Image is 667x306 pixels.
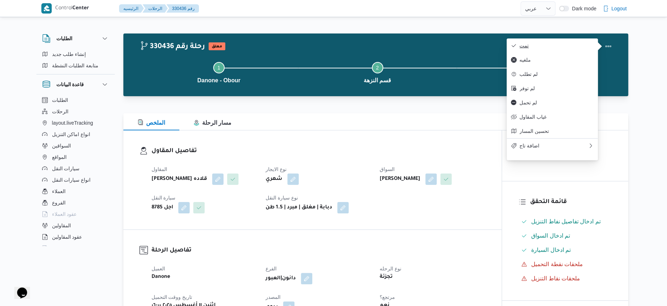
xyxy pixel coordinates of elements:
[519,85,594,91] span: لم توفر
[39,94,112,106] button: الطلبات
[39,60,112,71] button: متابعة الطلبات النشطة
[507,38,598,53] button: تمت
[52,107,68,116] span: الرحلات
[531,274,580,283] span: ملحقات نقاط التنزيل
[39,117,112,129] button: layout.liveTracking
[39,220,112,231] button: المقاولين
[380,294,395,300] span: مرتجع؟
[507,138,598,153] button: اضافة تاج
[507,53,598,67] button: ملغيه
[507,67,598,81] button: لم تطلب
[39,163,112,174] button: سيارات النقل
[39,140,112,151] button: السواقين
[152,175,207,183] b: [PERSON_NAME] قلاده
[56,34,72,43] h3: الطلبات
[152,146,486,156] h3: تفاصيل المقاول
[457,53,615,90] button: Danone - Obour
[39,208,112,220] button: عقود العملاء
[52,176,91,184] span: انواع سيارات النقل
[152,273,170,281] b: Danone
[531,247,571,253] span: تم ادخال السيارة
[39,106,112,117] button: الرحلات
[36,94,115,249] div: قاعدة البيانات
[519,43,594,48] span: تمت
[52,221,71,230] span: المقاولين
[36,48,115,74] div: الطلبات
[531,260,583,269] span: ملحقات نقطة التحميل
[52,130,91,139] span: انواع اماكن التنزيل
[39,197,112,208] button: الفروع
[138,120,165,126] span: الملخص
[152,195,176,201] span: سيارة النقل
[39,48,112,60] button: إنشاء طلب جديد
[519,100,594,105] span: لم تحمل
[52,153,67,161] span: المواقع
[531,261,583,267] span: ملحقات نقطة التحميل
[519,57,594,63] span: ملغيه
[364,76,391,85] span: قسم النزهة
[380,175,420,183] b: [PERSON_NAME]
[531,246,571,254] span: تم ادخال السيارة
[39,174,112,186] button: انواع سيارات النقل
[140,53,298,90] button: Danone - Obour
[531,232,570,240] span: تم ادخال السواق
[507,124,598,138] button: تحسين المسار
[519,114,594,120] span: غياب المقاول
[152,266,165,271] span: العميل
[531,275,580,281] span: ملحقات نقاط التنزيل
[7,278,30,299] iframe: chat widget
[380,273,393,281] b: تجزئة
[601,39,615,53] button: Actions
[531,233,570,239] span: تم ادخال السواق
[194,120,231,126] span: مسار الرحلة
[530,197,612,207] h3: قائمة التحقق
[298,53,457,90] button: قسم النزهة
[152,246,486,255] h3: تفاصيل الرحلة
[531,218,601,224] span: تم ادخال تفاصيل نفاط التنزيل
[507,95,598,110] button: لم تحمل
[266,294,281,300] span: المصدر
[266,274,296,283] b: دانون|العبور
[152,166,167,172] span: المقاول
[39,243,112,254] button: اجهزة التليفون
[140,42,205,52] h2: 330436 رحلة رقم
[166,4,199,13] button: 330436 رقم
[152,203,173,212] b: اجل 8785
[39,231,112,243] button: عقود المقاولين
[42,34,109,43] button: الطلبات
[52,233,82,241] span: عقود المقاولين
[519,143,588,149] span: اضافة تاج
[39,186,112,197] button: العملاء
[519,71,594,77] span: لم تطلب
[507,110,598,124] button: غياب المقاول
[266,195,298,201] span: نوع سيارة النقل
[569,6,596,11] span: Dark mode
[518,216,612,227] button: تم ادخال تفاصيل نفاط التنزيل
[39,129,112,140] button: انواع اماكن التنزيل
[531,217,601,226] span: تم ادخال تفاصيل نفاط التنزيل
[119,4,144,13] button: الرئيسيه
[266,203,332,212] b: دبابة | مغلق | مبرد | 1.5 طن
[507,81,598,95] button: لم توفر
[519,128,594,134] span: تحسين المسار
[266,166,287,172] span: نوع الايجار
[52,141,71,150] span: السواقين
[266,266,277,271] span: الفرع
[42,80,109,89] button: قاعدة البيانات
[197,76,240,85] span: Danone - Obour
[52,164,80,173] span: سيارات النقل
[143,4,168,13] button: الرحلات
[52,119,93,127] span: layout.liveTracking
[380,266,401,271] span: نوع الرحله
[52,61,99,70] span: متابعة الطلبات النشطة
[52,50,86,58] span: إنشاء طلب جديد
[217,65,220,71] span: 1
[52,96,68,104] span: الطلبات
[518,259,612,270] button: ملحقات نقطة التحميل
[518,244,612,256] button: تم ادخال السيارة
[380,166,395,172] span: السواق
[39,151,112,163] button: المواقع
[600,1,630,16] button: Logout
[152,294,193,300] span: تاريخ ووقت التحميل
